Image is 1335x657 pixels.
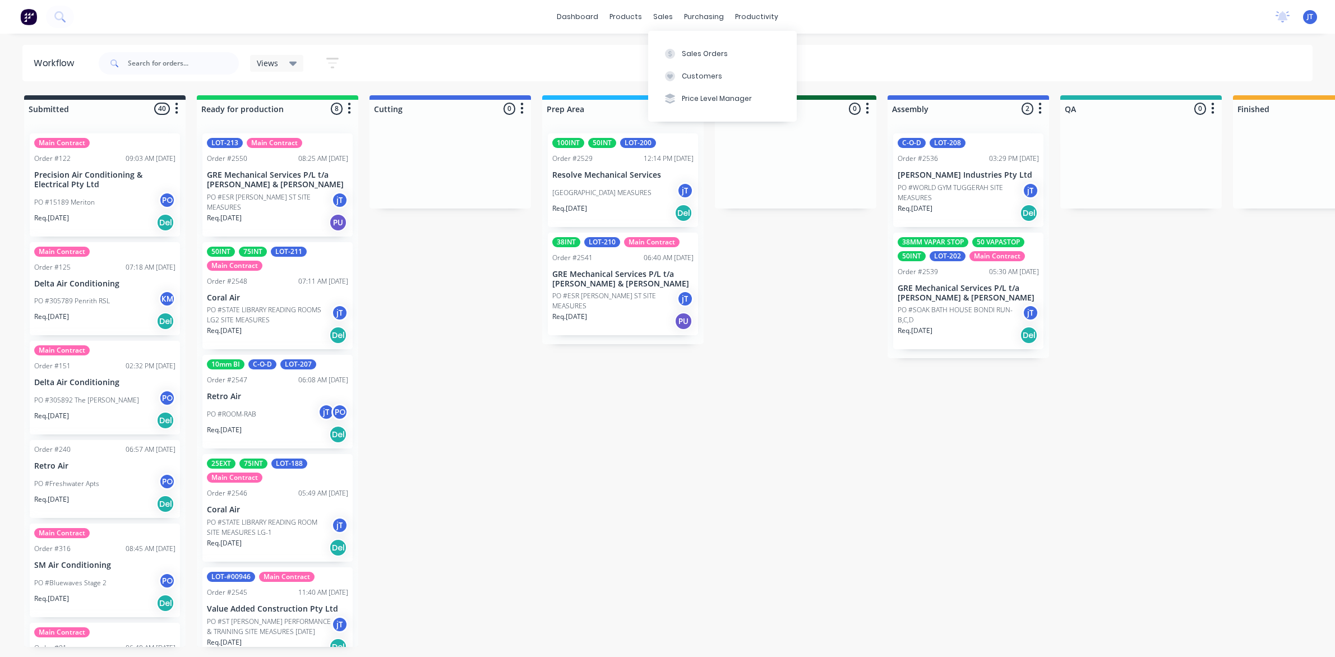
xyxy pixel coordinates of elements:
div: 10mm BIC-O-DLOT-207Order #254706:08 AM [DATE]Retro AirPO #ROOM-RABjTPOReq.[DATE]Del [202,355,353,448]
button: Price Level Manager [648,87,797,110]
div: Main Contract [207,261,262,271]
p: Retro Air [34,461,175,471]
div: Order #2550 [207,154,247,164]
div: purchasing [678,8,729,25]
div: Del [156,594,174,612]
div: 50INT75INTLOT-211Main ContractOrder #254807:11 AM [DATE]Coral AirPO #STATE LIBRARY READING ROOMS ... [202,242,353,350]
p: PO #ST [PERSON_NAME] PERFORMANCE & TRAINING SITE MEASURES [DATE] [207,617,331,637]
div: Del [329,638,347,656]
p: Req. [DATE] [34,213,69,223]
div: Del [675,204,692,222]
p: Req. [DATE] [898,203,932,214]
div: jT [331,304,348,321]
p: PO #305789 Penrith RSL [34,296,110,306]
p: PO #STATE LIBRARY READING ROOM SITE MEASURES LG-1 [207,517,331,538]
div: 08:25 AM [DATE] [298,154,348,164]
div: jT [318,404,335,420]
div: Order #2547 [207,375,247,385]
p: PO #Freshwater Apts [34,479,99,489]
div: LOT-211 [271,247,307,257]
div: Order #240 [34,445,71,455]
div: PO [159,390,175,406]
div: jT [331,192,348,209]
div: 02:32 PM [DATE] [126,361,175,371]
p: Req. [DATE] [207,637,242,647]
div: 03:29 PM [DATE] [989,154,1039,164]
div: 50INT [588,138,616,148]
div: C-O-DLOT-208Order #253603:29 PM [DATE][PERSON_NAME] Industries Pty LtdPO #WORLD GYM TUGGERAH SITE... [893,133,1043,227]
p: Precision Air Conditioning & Electrical Pty Ltd [34,170,175,189]
div: Del [329,326,347,344]
p: PO #SOAK BATH HOUSE BONDI RUN- B,C,D [898,305,1022,325]
p: PO #ESR [PERSON_NAME] ST SITE MEASURES [207,192,331,212]
p: Req. [DATE] [34,312,69,322]
div: LOT-213Main ContractOrder #255008:25 AM [DATE]GRE Mechanical Services P/L t/a [PERSON_NAME] & [PE... [202,133,353,237]
span: JT [1307,12,1313,22]
div: KM [159,290,175,307]
div: 100INT [552,138,584,148]
div: 06:57 AM [DATE] [126,445,175,455]
div: Main ContractOrder #31608:45 AM [DATE]SM Air ConditioningPO #Bluewaves Stage 2POReq.[DATE]Del [30,524,180,617]
div: 75INT [239,459,267,469]
div: 25EXT75INTLOT-188Main ContractOrder #254605:49 AM [DATE]Coral AirPO #STATE LIBRARY READING ROOM S... [202,454,353,562]
p: Value Added Construction Pty Ltd [207,604,348,614]
p: Req. [DATE] [207,538,242,548]
div: 75INT [239,247,267,257]
div: Order #2529 [552,154,593,164]
div: 25EXT [207,459,235,469]
div: Main Contract [34,345,90,355]
div: 09:03 AM [DATE] [126,154,175,164]
p: GRE Mechanical Services P/L t/a [PERSON_NAME] & [PERSON_NAME] [898,284,1039,303]
p: Req. [DATE] [207,425,242,435]
p: PO #STATE LIBRARY READING ROOMS LG2 SITE MEASURES [207,305,331,325]
img: Factory [20,8,37,25]
p: Delta Air Conditioning [34,378,175,387]
p: SM Air Conditioning [34,561,175,570]
div: 06:08 AM [DATE] [298,375,348,385]
div: jT [331,616,348,633]
div: Order #2548 [207,276,247,286]
div: 10mm BI [207,359,244,369]
div: Del [329,425,347,443]
p: Req. [DATE] [552,312,587,322]
p: Req. [DATE] [207,326,242,336]
p: Req. [DATE] [34,594,69,604]
p: Delta Air Conditioning [34,279,175,289]
div: Sales Orders [682,49,728,59]
div: Order #24006:57 AM [DATE]Retro AirPO #Freshwater AptsPOReq.[DATE]Del [30,440,180,518]
div: 07:11 AM [DATE] [298,276,348,286]
div: C-O-D [898,138,926,148]
div: 05:30 AM [DATE] [989,267,1039,277]
p: PO #ROOM-RAB [207,409,256,419]
p: Req. [DATE] [207,213,242,223]
div: Main Contract [34,247,90,257]
button: Sales Orders [648,42,797,64]
div: 11:40 AM [DATE] [298,587,348,598]
p: [PERSON_NAME] Industries Pty Ltd [898,170,1039,180]
div: 38INTLOT-210Main ContractOrder #254106:40 AM [DATE]GRE Mechanical Services P/L t/a [PERSON_NAME] ... [548,233,698,336]
div: Order #122 [34,154,71,164]
div: LOT-202 [930,251,966,261]
p: Coral Air [207,505,348,515]
div: jT [677,182,694,199]
p: PO #Bluewaves Stage 2 [34,578,107,588]
div: products [604,8,648,25]
div: LOT-#00946 [207,572,255,582]
div: Main ContractOrder #12209:03 AM [DATE]Precision Air Conditioning & Electrical Pty LtdPO #15189 Me... [30,133,180,237]
div: Del [156,214,174,232]
div: Customers [682,71,722,81]
div: Order #2546 [207,488,247,498]
div: Order #91 [34,643,67,653]
div: 38MM VAPAR STOP50 VAPASTOP50INTLOT-202Main ContractOrder #253905:30 AM [DATE]GRE Mechanical Servi... [893,233,1043,350]
input: Search for orders... [128,52,239,75]
div: jT [677,290,694,307]
div: 07:18 AM [DATE] [126,262,175,272]
div: jT [1022,182,1039,199]
div: PU [329,214,347,232]
p: Resolve Mechanical Services [552,170,694,180]
div: 50INT [207,247,235,257]
p: [GEOGRAPHIC_DATA] MEASURES [552,188,652,198]
div: Order #125 [34,262,71,272]
div: LOT-207 [280,359,316,369]
div: Main Contract [34,528,90,538]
